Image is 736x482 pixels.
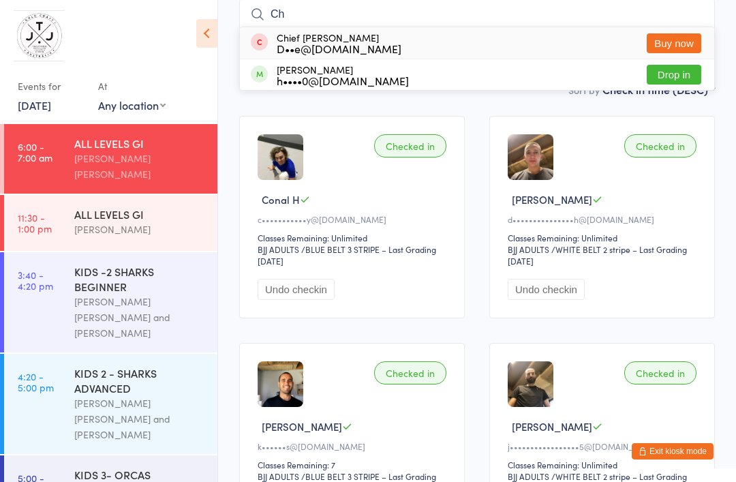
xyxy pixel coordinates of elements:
div: c•••••••••••y@[DOMAIN_NAME] [258,213,450,225]
img: Traditional Brazilian Jiu Jitsu School Australia [14,10,65,61]
div: BJJ ADULTS [258,470,299,482]
div: [PERSON_NAME] [277,64,409,86]
div: k••••••s@[DOMAIN_NAME] [258,440,450,452]
time: 6:00 - 7:00 am [18,141,52,163]
div: Classes Remaining: Unlimited [508,232,701,243]
a: 6:00 -7:00 amALL LEVELS GI[PERSON_NAME] [PERSON_NAME] [4,124,217,194]
div: Events for [18,75,85,97]
div: BJJ ADULTS [508,470,549,482]
div: Classes Remaining: Unlimited [258,232,450,243]
div: [PERSON_NAME] [PERSON_NAME] [74,151,206,182]
button: Buy now [647,33,701,53]
div: Classes Remaining: Unlimited [508,459,701,470]
button: Drop in [647,65,701,85]
div: ALL LEVELS GI [74,136,206,151]
time: 11:30 - 1:00 pm [18,212,52,234]
div: Chief [PERSON_NAME] [277,32,401,54]
img: image1731964464.png [508,361,553,407]
div: KIDS 3- ORCAS [74,467,206,482]
a: 11:30 -1:00 pmALL LEVELS GI[PERSON_NAME] [4,195,217,251]
span: / WHITE BELT 2 stripe – Last Grading [DATE] [508,243,687,267]
span: / BLUE BELT 3 STRIPE – Last Grading [DATE] [258,243,436,267]
span: [PERSON_NAME] [512,192,592,207]
div: Checked in [624,361,696,385]
div: BJJ ADULTS [258,243,299,255]
div: KIDS 2 - SHARKS ADVANCED [74,365,206,395]
div: d•••••••••••••••h@[DOMAIN_NAME] [508,213,701,225]
div: [PERSON_NAME] [74,222,206,237]
span: Conal H [262,192,300,207]
img: image1715158823.png [258,134,303,180]
span: [PERSON_NAME] [262,419,342,434]
div: Checked in [624,134,696,157]
div: ALL LEVELS GI [74,207,206,222]
div: j•••••••••••••••••5@[DOMAIN_NAME] [508,440,701,452]
time: 4:20 - 5:00 pm [18,371,54,393]
div: At [98,75,166,97]
div: KIDS -2 SHARKS BEGINNER [74,264,206,294]
button: Undo checkin [508,279,585,300]
div: [PERSON_NAME] [PERSON_NAME] and [PERSON_NAME] [74,395,206,442]
div: D••e@[DOMAIN_NAME] [277,43,401,54]
button: Undo checkin [258,279,335,300]
div: Any location [98,97,166,112]
img: image1687736920.png [258,361,303,407]
div: [PERSON_NAME] [PERSON_NAME] and [PERSON_NAME] [74,294,206,341]
button: Exit kiosk mode [632,443,714,460]
div: Checked in [374,134,446,157]
div: h••••0@[DOMAIN_NAME] [277,75,409,86]
a: 4:20 -5:00 pmKIDS 2 - SHARKS ADVANCED[PERSON_NAME] [PERSON_NAME] and [PERSON_NAME] [4,354,217,454]
a: 3:40 -4:20 pmKIDS -2 SHARKS BEGINNER[PERSON_NAME] [PERSON_NAME] and [PERSON_NAME] [4,252,217,352]
div: BJJ ADULTS [508,243,549,255]
div: Checked in [374,361,446,385]
a: [DATE] [18,97,51,112]
time: 3:40 - 4:20 pm [18,269,53,291]
span: [PERSON_NAME] [512,419,592,434]
img: image1746525126.png [508,134,553,180]
div: Classes Remaining: 7 [258,459,450,470]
